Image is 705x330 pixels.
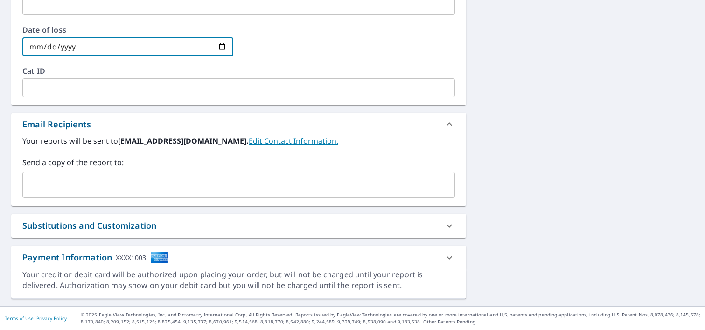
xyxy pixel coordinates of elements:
a: Terms of Use [5,315,34,322]
div: Payment InformationXXXX1003cardImage [11,246,466,269]
div: XXXX1003 [116,251,146,264]
a: Privacy Policy [36,315,67,322]
label: Your reports will be sent to [22,135,455,147]
label: Date of loss [22,26,233,34]
b: [EMAIL_ADDRESS][DOMAIN_NAME]. [118,136,249,146]
p: | [5,316,67,321]
div: Your credit or debit card will be authorized upon placing your order, but will not be charged unt... [22,269,455,291]
div: Email Recipients [11,113,466,135]
a: EditContactInfo [249,136,338,146]
div: Email Recipients [22,118,91,131]
label: Cat ID [22,67,455,75]
label: Send a copy of the report to: [22,157,455,168]
div: Substitutions and Customization [22,219,156,232]
p: © 2025 Eagle View Technologies, Inc. and Pictometry International Corp. All Rights Reserved. Repo... [81,311,700,325]
img: cardImage [150,251,168,264]
div: Substitutions and Customization [11,214,466,238]
div: Payment Information [22,251,168,264]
